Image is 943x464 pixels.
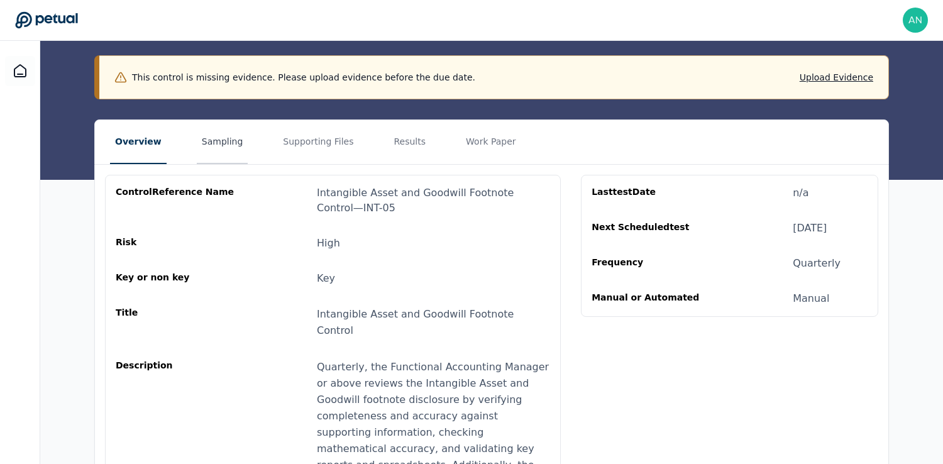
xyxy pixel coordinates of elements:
div: Intangible Asset and Goodwill Footnote Control — INT-05 [317,185,550,216]
div: Last test Date [592,185,712,201]
nav: Tabs [95,120,888,164]
div: Title [116,306,236,339]
div: Next Scheduled test [592,221,712,236]
span: Intangible Asset and Goodwill Footnote Control [317,308,514,336]
button: Overview [110,120,167,164]
div: Risk [116,236,236,251]
button: Supporting Files [278,120,358,164]
p: This control is missing evidence. Please upload evidence before the due date. [132,71,475,84]
div: Key or non key [116,271,236,286]
button: Results [389,120,431,164]
button: Upload Evidence [800,71,873,84]
a: Go to Dashboard [15,11,78,29]
img: andrew.meyers@reddit.com [903,8,928,33]
button: Sampling [197,120,248,164]
div: Manual or Automated [592,291,712,306]
button: Work Paper [461,120,521,164]
div: Quarterly [793,256,841,271]
div: [DATE] [793,221,827,236]
div: control Reference Name [116,185,236,216]
div: High [317,236,340,251]
div: Frequency [592,256,712,271]
div: n/a [793,185,808,201]
a: Dashboard [5,56,35,86]
div: Key [317,271,335,286]
div: Manual [793,291,829,306]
